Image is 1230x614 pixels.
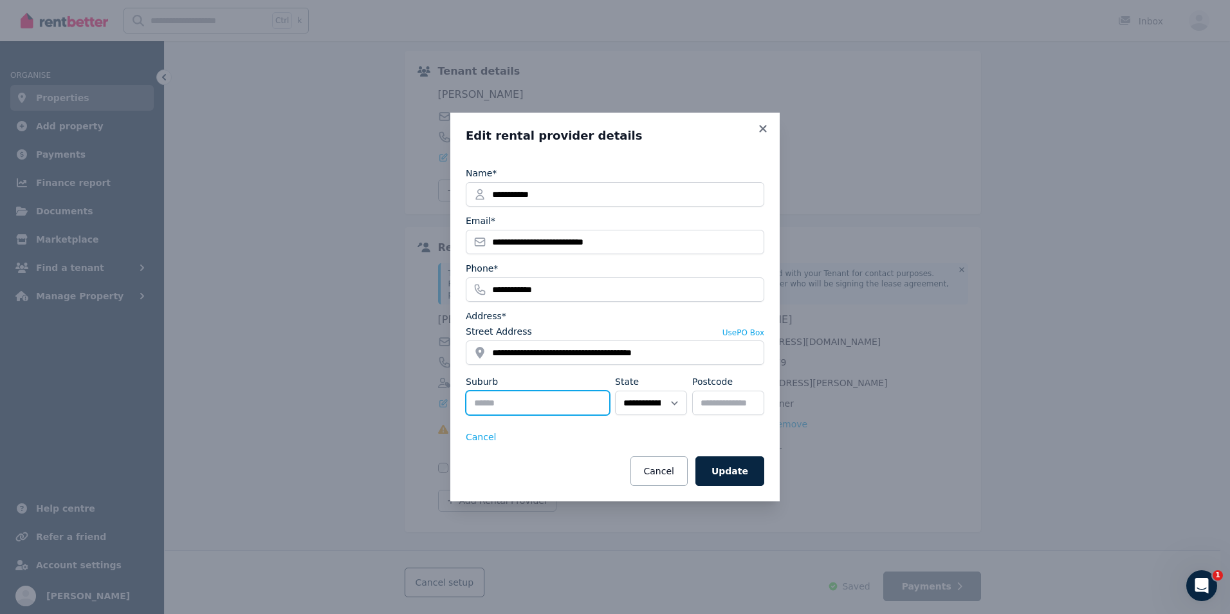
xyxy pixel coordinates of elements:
label: Phone* [466,262,498,275]
label: Suburb [466,375,498,388]
label: Postcode [692,375,733,388]
label: Name* [466,167,497,180]
label: State [615,375,639,388]
button: UsePO Box [722,328,764,338]
h3: Edit rental provider details [466,128,764,144]
button: Cancel [466,431,496,443]
button: Cancel [630,456,688,486]
label: Address* [466,310,506,322]
label: Street Address [466,325,532,338]
iframe: Intercom live chat [1186,570,1217,601]
label: Email* [466,214,495,227]
span: 1 [1213,570,1223,581]
button: Update [695,456,764,486]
